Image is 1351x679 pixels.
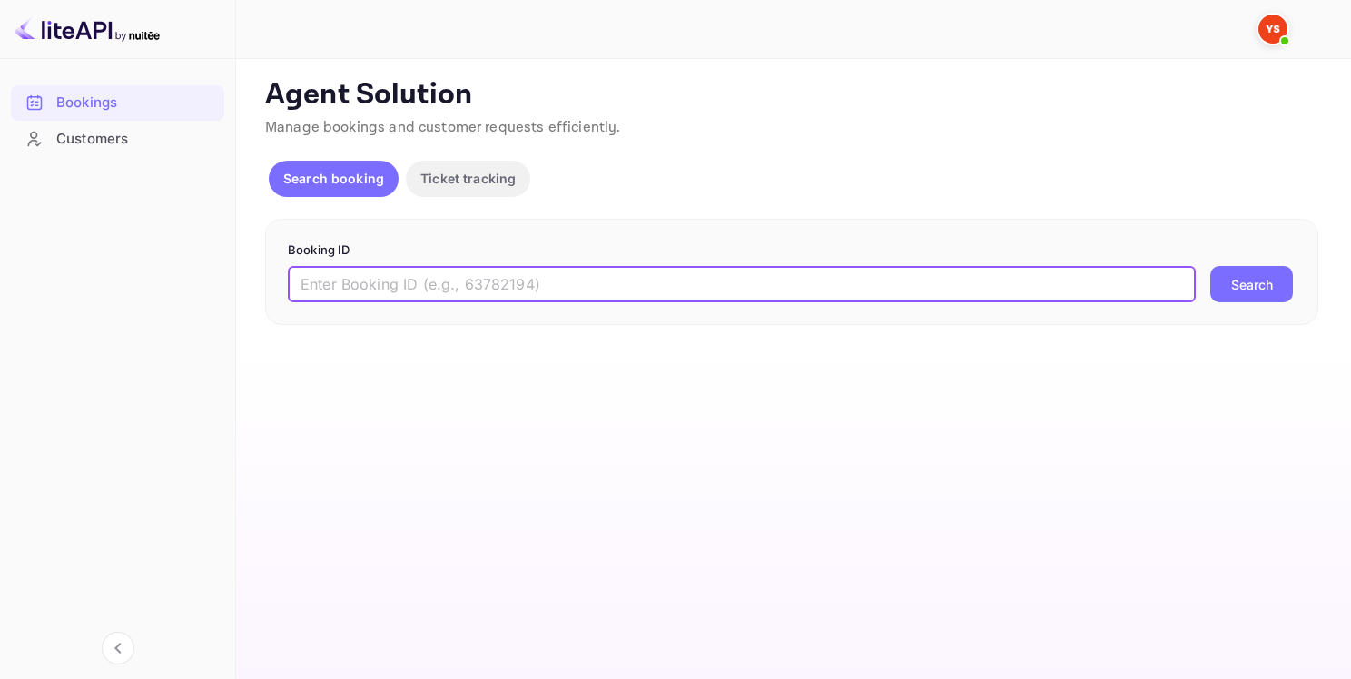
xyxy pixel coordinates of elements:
div: Customers [11,122,224,157]
p: Search booking [283,169,384,188]
img: Yandex Support [1258,15,1287,44]
input: Enter Booking ID (e.g., 63782194) [288,266,1196,302]
button: Collapse navigation [102,632,134,664]
div: Bookings [56,93,215,113]
a: Bookings [11,85,224,119]
button: Search [1210,266,1293,302]
p: Ticket tracking [420,169,516,188]
div: Customers [56,129,215,150]
a: Customers [11,122,224,155]
div: Bookings [11,85,224,121]
p: Agent Solution [265,77,1318,113]
img: LiteAPI logo [15,15,160,44]
span: Manage bookings and customer requests efficiently. [265,118,621,137]
p: Booking ID [288,241,1296,260]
